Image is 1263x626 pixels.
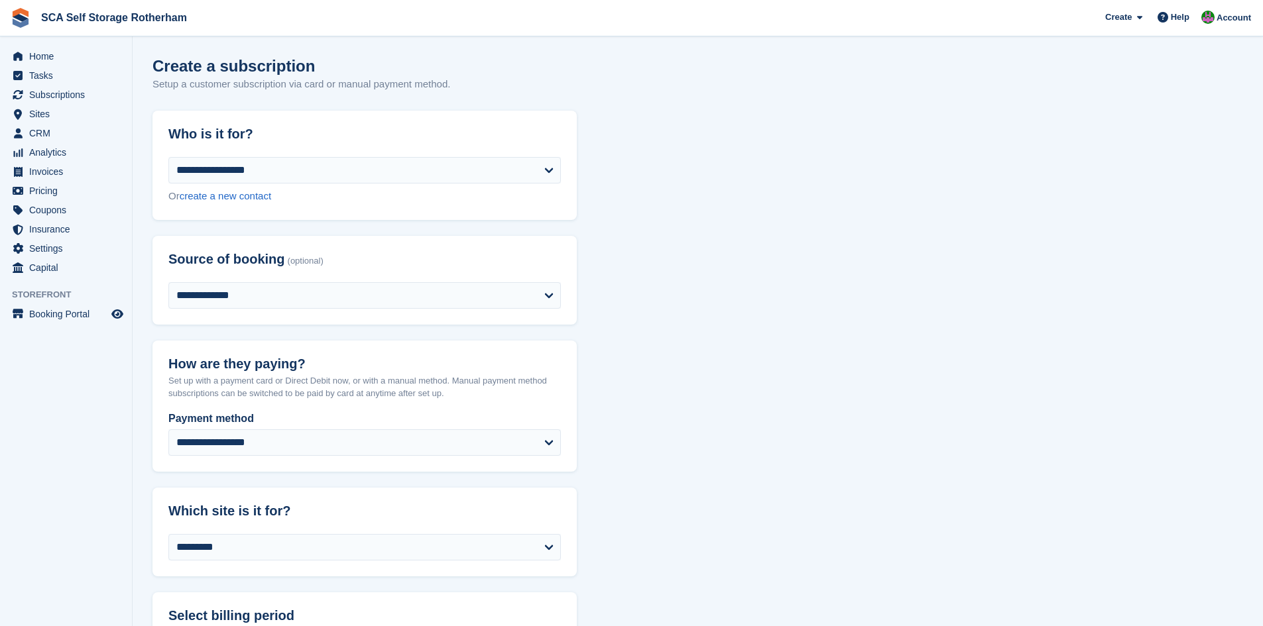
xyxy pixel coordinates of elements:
a: menu [7,182,125,200]
h2: Who is it for? [168,127,561,142]
a: menu [7,66,125,85]
a: menu [7,258,125,277]
span: (optional) [288,256,324,266]
h2: How are they paying? [168,356,561,372]
h2: Select billing period [168,608,561,623]
a: menu [7,124,125,142]
span: Tasks [29,66,109,85]
span: CRM [29,124,109,142]
p: Setup a customer subscription via card or manual payment method. [152,77,450,92]
span: Analytics [29,143,109,162]
span: Invoices [29,162,109,181]
a: menu [7,47,125,66]
span: Settings [29,239,109,258]
span: Source of booking [168,252,285,267]
span: Pricing [29,182,109,200]
img: Sarah Race [1201,11,1215,24]
a: menu [7,143,125,162]
span: Storefront [12,288,132,301]
span: Insurance [29,220,109,238]
a: menu [7,239,125,258]
a: menu [7,220,125,238]
span: Capital [29,258,109,277]
a: menu [7,162,125,181]
a: Preview store [109,306,125,322]
span: Home [29,47,109,66]
h1: Create a subscription [152,57,315,75]
div: Or [168,189,561,204]
span: Booking Portal [29,305,109,323]
a: SCA Self Storage Rotherham [36,7,192,28]
a: menu [7,305,125,323]
p: Set up with a payment card or Direct Debit now, or with a manual method. Manual payment method su... [168,374,561,400]
a: menu [7,105,125,123]
span: Subscriptions [29,85,109,104]
span: Create [1105,11,1132,24]
span: Account [1217,11,1251,25]
a: menu [7,201,125,219]
img: stora-icon-8386f47178a22dfd0bd8f6a31ec36ba5ce8667c1dd55bd0f319d3a0aa187defe.svg [11,8,30,28]
a: menu [7,85,125,104]
span: Coupons [29,201,109,219]
h2: Which site is it for? [168,503,561,519]
span: Help [1171,11,1189,24]
span: Sites [29,105,109,123]
a: create a new contact [180,190,271,201]
label: Payment method [168,411,561,427]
